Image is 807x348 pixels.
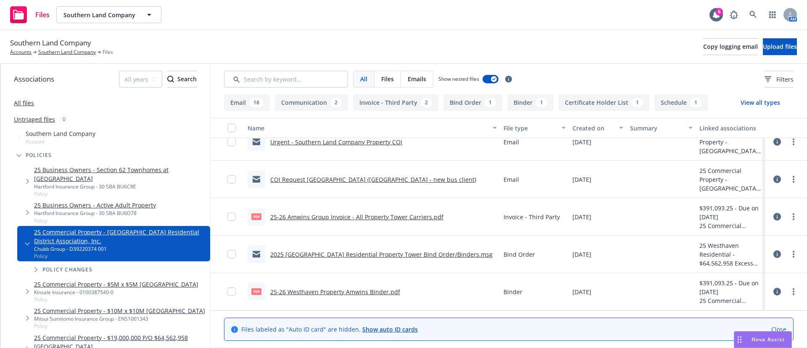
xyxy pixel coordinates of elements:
span: Files [103,48,113,56]
span: pdf [251,288,261,295]
span: Invoice - Third Party [504,213,560,221]
button: Invoice - Third Party [353,94,438,111]
a: Files [7,3,53,27]
div: Search [167,71,197,87]
button: SearchSearch [167,71,197,88]
div: 25 Commercial Property - [GEOGRAPHIC_DATA] Residential District Association, Inc. [699,166,762,193]
div: Linked associations [699,124,762,133]
span: Policies [26,153,52,158]
a: All files [14,99,34,107]
a: Search [745,6,762,23]
div: Summary [630,124,683,133]
div: Drag to move [734,332,745,348]
div: 25 Commercial Property - [GEOGRAPHIC_DATA] Residential District Association, Inc. [699,129,762,155]
svg: Search [167,76,174,82]
button: Certificate Holder List [559,94,649,111]
span: Email [504,138,519,146]
span: Bind Order [504,250,535,259]
span: All [360,74,367,83]
div: 0 [58,114,70,124]
input: Select all [227,124,236,132]
a: more [789,212,799,222]
span: Binder [504,287,522,296]
div: 1 [632,98,643,107]
div: Chubb Group - D39220374 001 [34,245,207,252]
a: Report a Bug [725,6,742,23]
div: $391,093.25 - Due on [DATE] [699,204,762,221]
a: Close [771,325,786,334]
a: Southern Land Company [38,48,96,56]
span: Associations [14,74,54,85]
div: Hartford Insurance Group - 30 SBA BU6CRE [34,183,207,190]
a: more [789,174,799,184]
button: Schedule [654,94,708,111]
span: Show nested files [438,75,479,82]
a: more [789,249,799,259]
input: Toggle Row Selected [227,213,236,221]
button: Communication [275,94,348,111]
span: Nova Assist [752,336,785,343]
span: Upload files [763,43,797,50]
a: Urgent - Southern Land Company Property COI [270,138,402,146]
a: more [789,287,799,297]
div: 1 [536,98,547,107]
span: [DATE] [572,287,591,296]
a: 25 Commercial Property - $5M x $5M [GEOGRAPHIC_DATA] [34,280,198,289]
a: 25 Business Owners - Section 62 Townhomes at [GEOGRAPHIC_DATA] [34,165,207,183]
a: 25 Commercial Property - [GEOGRAPHIC_DATA] Residential District Association, Inc. [34,228,207,245]
div: Mitsui Sumitomo Insurance Group - ENS1001343 [34,315,205,322]
input: Toggle Row Selected [227,175,236,183]
div: Hartford Insurance Group - 30 SBA BU6D78 [34,210,156,217]
span: Southern Land Company [10,37,91,48]
div: Created on [572,124,614,133]
div: 2 [330,98,342,107]
button: Summary [627,118,696,138]
span: Email [504,175,519,184]
span: Policy changes [42,267,92,272]
a: 25-26 Westhaven Property Amwins Binder.pdf [270,288,400,296]
a: 2025 [GEOGRAPHIC_DATA] Residential Property Tower Bind Order/Binders.msg [270,250,493,258]
span: [DATE] [572,213,591,221]
span: Policy [34,296,198,303]
span: Filters [776,75,794,84]
button: Name [244,118,500,138]
input: Toggle Row Selected [227,287,236,296]
div: $391,093.25 - Due on [DATE] [699,279,762,296]
button: File type [500,118,569,138]
button: Copy logging email [703,38,758,55]
span: Policy [34,252,207,260]
div: 1 [690,98,702,107]
a: Untriaged files [14,115,55,124]
div: 1 [485,98,496,107]
span: Files labeled as "Auto ID card" are hidden. [241,325,418,334]
button: Created on [569,118,627,138]
a: more [789,137,799,147]
span: Emails [408,74,426,83]
a: Accounts [10,48,32,56]
a: Show auto ID cards [362,325,418,333]
span: [DATE] [572,138,591,146]
span: pdf [251,213,261,220]
span: Copy logging email [703,43,758,50]
a: COI Request [GEOGRAPHIC_DATA] ([GEOGRAPHIC_DATA] - new bus client) [270,175,476,183]
div: 25 Commercial Property - [GEOGRAPHIC_DATA] Residential District Association, Inc. [699,296,762,305]
button: Email [224,94,270,111]
button: View all types [727,94,794,111]
button: Bind Order [443,94,502,111]
button: Binder [507,94,554,111]
a: 25 Business Owners - Active Adult Property [34,201,156,210]
div: 2 [421,98,432,107]
button: Upload files [763,38,797,55]
span: Policy [34,217,156,224]
span: [DATE] [572,250,591,259]
span: Files [35,11,50,18]
span: Filters [765,75,794,84]
div: 8 [715,8,723,16]
a: 25 Commercial Property - $10M x $10M [GEOGRAPHIC_DATA] [34,306,205,315]
span: Account [26,138,95,145]
div: Name [248,124,488,133]
span: Southern Land Company [63,11,136,19]
input: Toggle Row Selected [227,138,236,146]
input: Toggle Row Selected [227,250,236,258]
a: 25-26 Amwins Group Invoice - All Property Tower Carriers.pdf [270,213,443,221]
